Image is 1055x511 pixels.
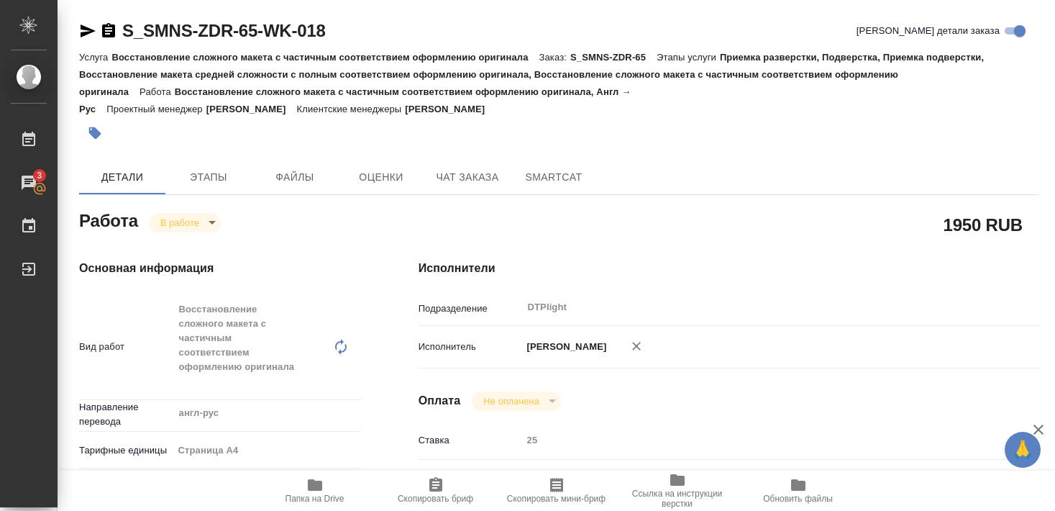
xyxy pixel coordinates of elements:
h4: Основная информация [79,260,361,277]
p: Приемка разверстки, Подверстка, Приемка подверстки, Восстановление макета средней сложности с пол... [79,52,984,97]
p: Подразделение [419,302,522,316]
p: [PERSON_NAME] [522,340,607,354]
span: [PERSON_NAME] детали заказа [857,24,1000,38]
span: Детали [88,168,157,186]
p: [PERSON_NAME] [405,104,495,114]
input: Пустое поле [522,430,987,451]
div: В работе [149,213,221,232]
p: Восстановление сложного макета с частичным соответствием оформлению оригинала [111,52,539,63]
button: Не оплачена [479,395,543,407]
button: В работе [156,217,204,229]
h2: Работа [79,207,138,232]
button: Скопировать ссылку для ЯМессенджера [79,22,96,40]
span: 3 [28,168,50,183]
button: Папка на Drive [255,471,375,511]
span: Файлы [260,168,329,186]
p: Ставка [419,433,522,448]
p: Работа [140,86,175,97]
h4: Оплата [419,392,461,410]
p: Исполнитель [419,340,522,354]
p: [PERSON_NAME] [206,104,297,114]
a: S_SMNS-ZDR-65-WK-018 [122,21,326,40]
span: Этапы [174,168,243,186]
div: Страница А4 [173,438,361,463]
p: Услуга [79,52,111,63]
span: Ссылка на инструкции верстки [626,489,729,509]
span: Скопировать бриф [398,494,473,504]
span: SmartCat [519,168,588,186]
p: Вид работ [79,340,173,354]
button: Скопировать бриф [375,471,496,511]
div: RUB [522,466,987,490]
button: Скопировать ссылку [100,22,117,40]
button: Скопировать мини-бриф [496,471,617,511]
p: Клиентские менеджеры [297,104,406,114]
p: Заказ: [539,52,570,63]
h2: 1950 RUB [944,212,1023,237]
div: В работе [472,392,560,411]
p: Направление перевода [79,400,173,429]
h4: Исполнители [419,260,1039,277]
p: S_SMNS-ZDR-65 [570,52,657,63]
span: Чат заказа [433,168,502,186]
span: Скопировать мини-бриф [507,494,606,504]
button: Ссылка на инструкции верстки [617,471,738,511]
span: Обновить файлы [763,494,833,504]
button: Обновить файлы [738,471,859,511]
button: 🙏 [1005,432,1041,468]
span: Папка на Drive [286,494,344,504]
span: 🙏 [1010,435,1035,465]
a: 3 [4,165,54,201]
p: Восстановление сложного макета с частичным соответствием оформлению оригинала, Англ → Рус [79,86,631,114]
p: Тарифные единицы [79,443,173,458]
p: Этапы услуги [657,52,720,63]
button: Добавить тэг [79,117,111,149]
button: Удалить исполнителя [621,330,652,362]
p: Проектный менеджер [106,104,206,114]
span: Оценки [347,168,416,186]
